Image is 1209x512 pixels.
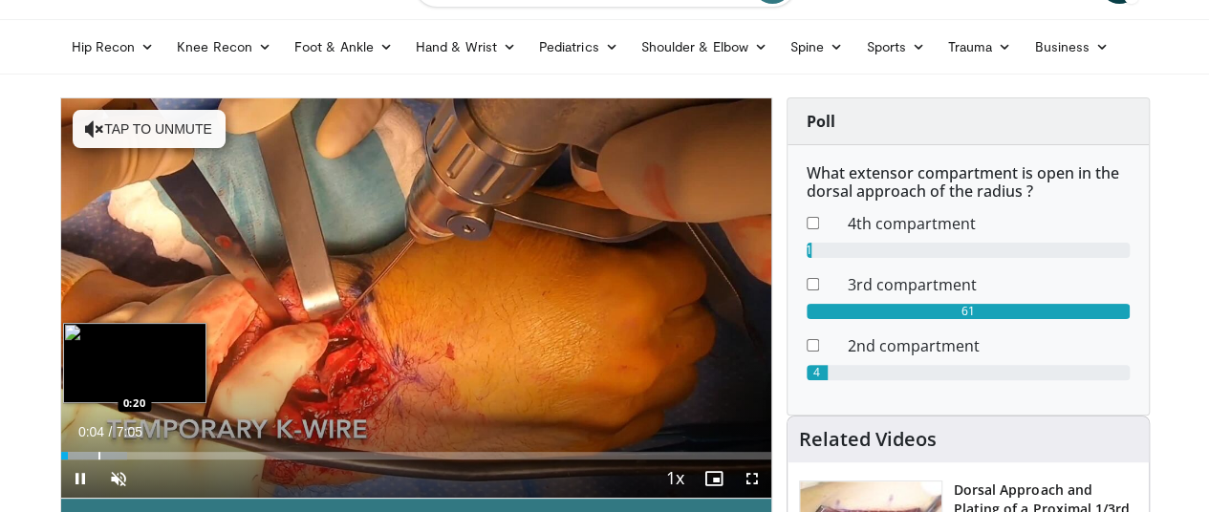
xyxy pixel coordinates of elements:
div: 1 [807,243,812,258]
button: Unmute [99,459,138,498]
video-js: Video Player [61,98,771,499]
div: 61 [807,304,1130,319]
img: image.jpeg [63,323,206,403]
a: Spine [779,28,854,66]
button: Tap to unmute [73,110,226,148]
h4: Related Videos [799,428,937,451]
a: Business [1023,28,1120,66]
span: / [109,424,113,439]
div: Progress Bar [61,452,771,459]
a: Pediatrics [528,28,630,66]
a: Shoulder & Elbow [630,28,779,66]
dd: 4th compartment [833,212,1144,235]
button: Fullscreen [733,459,771,498]
button: Pause [61,459,99,498]
h6: What extensor compartment is open in the dorsal approach of the radius ? [807,164,1130,201]
a: Hip Recon [60,28,166,66]
a: Hand & Wrist [404,28,528,66]
span: 7:05 [117,424,142,439]
button: Enable picture-in-picture mode [695,459,733,498]
dd: 3rd compartment [833,273,1144,296]
a: Knee Recon [165,28,283,66]
strong: Poll [807,111,835,132]
a: Sports [854,28,937,66]
button: Playback Rate [657,459,695,498]
div: 4 [807,365,828,380]
dd: 2nd compartment [833,334,1144,357]
a: Trauma [937,28,1024,66]
a: Foot & Ankle [283,28,404,66]
span: 0:04 [78,424,104,439]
